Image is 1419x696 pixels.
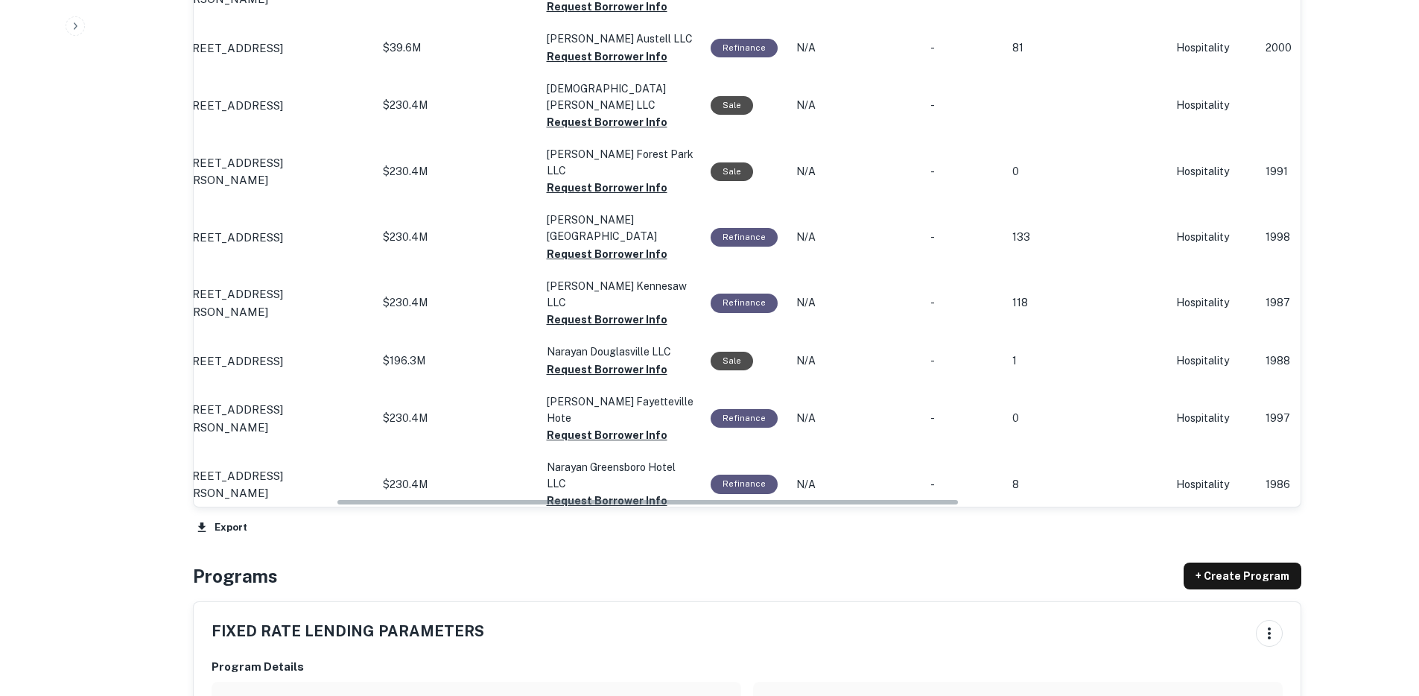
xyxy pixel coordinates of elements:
a: + Create Program [1184,563,1301,589]
button: Export [193,516,251,539]
h5: FIXED RATE LENDING PARAMETERS [212,620,484,642]
h4: Programs [193,563,278,589]
h6: Program Details [212,659,1283,676]
iframe: Chat Widget [1345,577,1419,648]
